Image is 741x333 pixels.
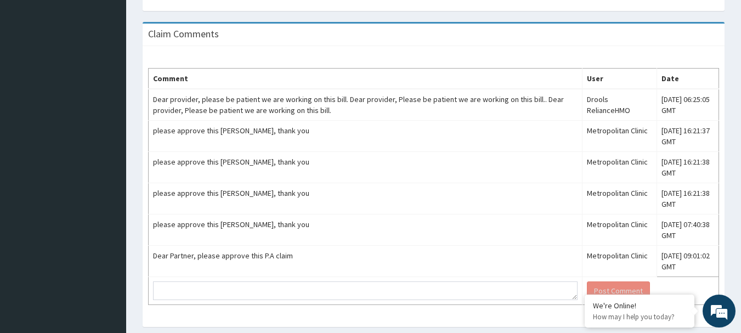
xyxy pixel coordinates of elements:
td: please approve this [PERSON_NAME], thank you [149,152,582,183]
td: [DATE] 07:40:38 GMT [657,215,719,246]
td: please approve this [PERSON_NAME], thank you [149,121,582,152]
th: User [582,69,657,89]
td: [DATE] 16:21:37 GMT [657,121,719,152]
textarea: Type your message and hit 'Enter' [5,219,209,257]
button: Post Comment [587,281,650,300]
img: d_794563401_company_1708531726252_794563401 [20,55,44,82]
td: Metropolitan Clinic [582,246,657,277]
td: [DATE] 06:25:05 GMT [657,89,719,121]
td: [DATE] 09:01:02 GMT [657,246,719,277]
th: Comment [149,69,582,89]
div: Chat with us now [57,61,184,76]
td: Metropolitan Clinic [582,215,657,246]
td: Metropolitan Clinic [582,152,657,183]
h3: Claim Comments [148,29,219,39]
td: [DATE] 16:21:38 GMT [657,183,719,215]
td: please approve this [PERSON_NAME], thank you [149,183,582,215]
td: Drools RelianceHMO [582,89,657,121]
td: Metropolitan Clinic [582,183,657,215]
div: Minimize live chat window [180,5,206,32]
td: [DATE] 16:21:38 GMT [657,152,719,183]
td: please approve this [PERSON_NAME], thank you [149,215,582,246]
div: We're Online! [593,301,686,311]
span: We're online! [64,98,151,208]
td: Metropolitan Clinic [582,121,657,152]
td: Dear Partner, please approve this P.A claim [149,246,582,277]
td: Dear provider, please be patient we are working on this bill. Dear provider, Please be patient we... [149,89,582,121]
th: Date [657,69,719,89]
p: How may I help you today? [593,312,686,321]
